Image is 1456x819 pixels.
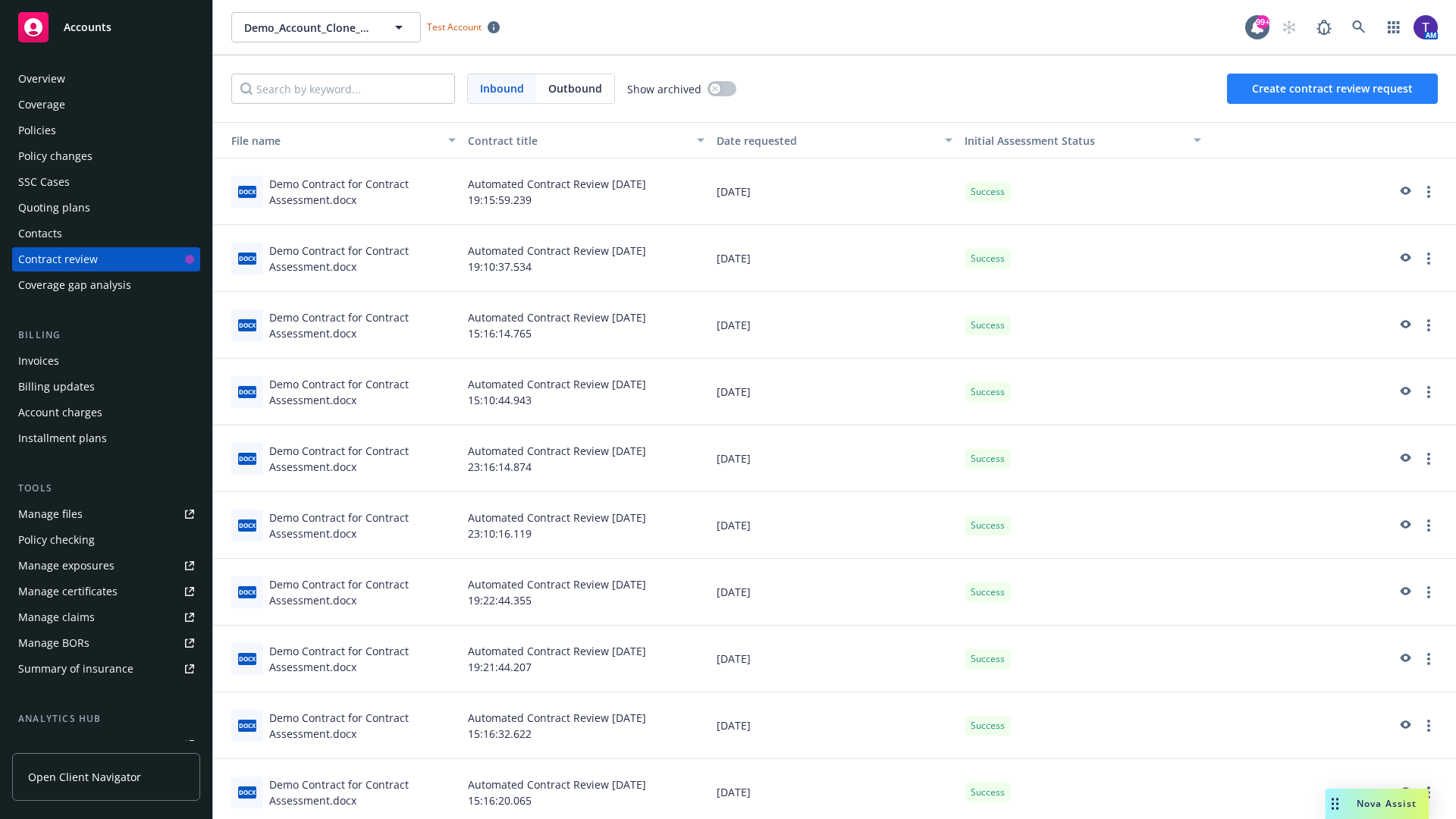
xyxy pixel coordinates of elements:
[462,292,711,359] div: Automated Contract Review [DATE] 15:16:14.765
[269,777,456,808] div: Demo Contract for Contract Assessment.docx
[269,510,456,541] div: Demo Contract for Contract Assessment.docx
[12,733,200,757] a: Loss summary generator
[627,81,701,97] span: Show archived
[231,12,421,42] button: Demo_Account_Clone_QA_CR_Tests_Demo
[18,375,95,399] div: Billing updates
[711,692,959,759] div: [DATE]
[238,386,256,397] span: docx
[462,692,711,759] div: Automated Contract Review [DATE] 15:16:32.622
[536,74,614,103] span: Outbound
[468,74,536,103] span: Inbound
[711,359,959,425] div: [DATE]
[238,653,256,664] span: docx
[711,122,959,158] button: Date requested
[1395,650,1414,668] a: preview
[219,133,439,149] div: File name
[1395,783,1414,802] a: preview
[965,133,1095,148] span: Initial Assessment Status
[462,158,711,225] div: Automated Contract Review [DATE] 19:15:59.239
[462,122,711,158] button: Contract title
[238,519,256,531] span: docx
[1395,249,1414,268] a: preview
[462,225,711,292] div: Automated Contract Review [DATE] 19:10:37.534
[12,118,200,143] a: Policies
[1420,383,1438,401] a: more
[18,118,56,143] div: Policies
[462,359,711,425] div: Automated Contract Review [DATE] 15:10:44.943
[12,605,200,629] a: Manage claims
[711,292,959,359] div: [DATE]
[28,769,141,785] span: Open Client Navigator
[12,657,200,681] a: Summary of insurance
[18,170,70,194] div: SSC Cases
[1395,183,1414,201] a: preview
[548,80,602,96] span: Outbound
[18,93,65,117] div: Coverage
[1420,650,1438,668] a: more
[1344,12,1374,42] a: Search
[12,328,200,343] div: Billing
[18,273,131,297] div: Coverage gap analysis
[1395,383,1414,401] a: preview
[468,133,688,149] div: Contract title
[1274,12,1304,42] a: Start snowing
[1420,183,1438,201] a: more
[238,720,256,731] span: docx
[1395,316,1414,334] a: preview
[12,144,200,168] a: Policy changes
[269,309,456,341] div: Demo Contract for Contract Assessment.docx
[18,196,90,220] div: Quoting plans
[12,400,200,425] a: Account charges
[269,643,456,675] div: Demo Contract for Contract Assessment.docx
[1420,316,1438,334] a: more
[18,221,62,246] div: Contacts
[12,711,200,726] div: Analytics hub
[269,576,456,608] div: Demo Contract for Contract Assessment.docx
[12,375,200,399] a: Billing updates
[711,626,959,692] div: [DATE]
[18,67,65,91] div: Overview
[462,626,711,692] div: Automated Contract Review [DATE] 19:21:44.207
[18,579,118,604] div: Manage certificates
[971,652,1005,666] span: Success
[1414,15,1438,39] img: photo
[711,492,959,559] div: [DATE]
[965,133,1185,149] div: Toggle SortBy
[238,253,256,264] span: docx
[244,20,375,36] span: Demo_Account_Clone_QA_CR_Tests_Demo
[12,67,200,91] a: Overview
[12,481,200,496] div: Tools
[711,559,959,626] div: [DATE]
[971,719,1005,733] span: Success
[18,605,95,629] div: Manage claims
[971,185,1005,199] span: Success
[1395,583,1414,601] a: preview
[971,519,1005,532] span: Success
[238,586,256,598] span: docx
[18,400,102,425] div: Account charges
[18,349,59,373] div: Invoices
[12,554,200,578] a: Manage exposures
[1357,797,1417,810] span: Nova Assist
[18,657,133,681] div: Summary of insurance
[1420,249,1438,268] a: more
[1420,516,1438,535] a: more
[269,710,456,742] div: Demo Contract for Contract Assessment.docx
[462,559,711,626] div: Automated Contract Review [DATE] 19:22:44.355
[971,318,1005,332] span: Success
[64,21,111,33] span: Accounts
[18,144,93,168] div: Policy changes
[1395,516,1414,535] a: preview
[1256,15,1269,29] div: 99+
[1420,783,1438,802] a: more
[1227,74,1438,104] button: Create contract review request
[1395,450,1414,468] a: preview
[1420,450,1438,468] a: more
[711,425,959,492] div: [DATE]
[231,74,455,104] input: Search by keyword...
[971,385,1005,399] span: Success
[12,426,200,450] a: Installment plans
[18,554,115,578] div: Manage exposures
[427,20,482,33] span: Test Account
